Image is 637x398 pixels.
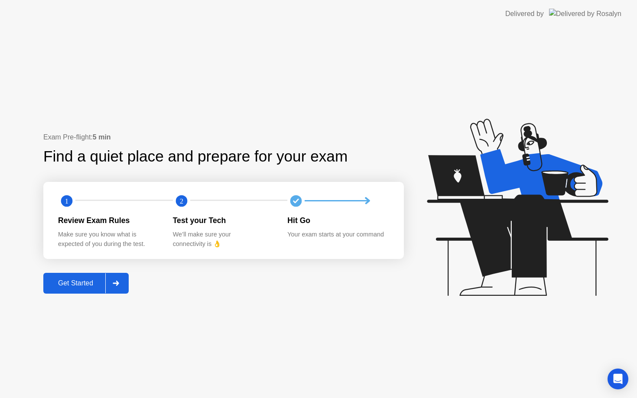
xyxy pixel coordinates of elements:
[58,230,159,249] div: Make sure you know what is expected of you during the test.
[46,279,105,287] div: Get Started
[58,215,159,226] div: Review Exam Rules
[173,215,274,226] div: Test your Tech
[180,197,183,205] text: 2
[43,273,129,294] button: Get Started
[43,145,349,168] div: Find a quiet place and prepare for your exam
[287,215,388,226] div: Hit Go
[505,9,544,19] div: Delivered by
[93,133,111,141] b: 5 min
[608,369,628,389] div: Open Intercom Messenger
[43,132,404,142] div: Exam Pre-flight:
[173,230,274,249] div: We’ll make sure your connectivity is 👌
[549,9,621,19] img: Delivered by Rosalyn
[287,230,388,239] div: Your exam starts at your command
[65,197,68,205] text: 1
